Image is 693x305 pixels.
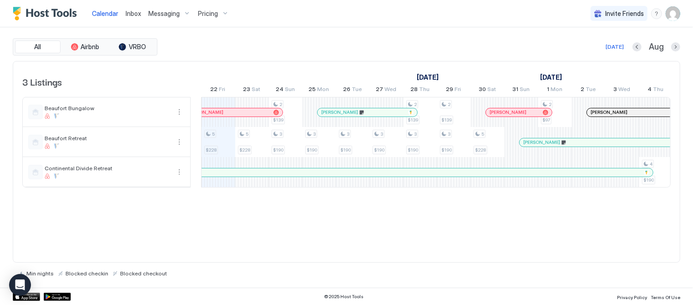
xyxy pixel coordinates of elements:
span: 5 [481,131,484,137]
span: Invite Friends [605,10,644,18]
span: Messaging [148,10,180,18]
span: 3 Listings [22,75,62,88]
span: [PERSON_NAME] [591,109,627,115]
button: Next month [671,42,680,51]
span: 25 [309,86,316,95]
span: Tue [586,86,596,95]
span: 3 [614,86,617,95]
span: 24 [276,86,283,95]
span: Blocked checkin [66,270,108,277]
a: August 25, 2025 [307,84,332,97]
a: September 2, 2025 [579,84,598,97]
span: Beaufort Retreat [45,135,170,142]
div: Open Intercom Messenger [9,274,31,296]
span: Wed [385,86,397,95]
span: Inbox [126,10,141,17]
div: [DATE] [606,43,624,51]
span: 2 [581,86,585,95]
span: $97 [542,117,550,123]
a: August 31, 2025 [510,84,532,97]
a: August 22, 2025 [208,84,228,97]
span: Pricing [198,10,218,18]
span: 27 [376,86,384,95]
span: $139 [441,117,452,123]
a: Host Tools Logo [13,7,81,20]
span: 1 [547,86,549,95]
span: $190 [643,177,654,183]
span: Sat [252,86,260,95]
span: Tue [352,86,362,95]
span: $190 [441,147,452,153]
span: 3 [448,131,450,137]
span: Privacy Policy [617,295,647,300]
span: Thu [653,86,664,95]
span: All [35,43,41,51]
span: 26 [344,86,351,95]
span: 31 [512,86,518,95]
span: 3 [313,131,316,137]
a: Privacy Policy [617,292,647,301]
span: $139 [273,117,283,123]
span: Terms Of Use [651,295,680,300]
span: Wed [619,86,631,95]
a: Inbox [126,9,141,18]
button: [DATE] [604,41,625,52]
a: September 1, 2025 [545,84,565,97]
span: 2 [279,102,282,107]
span: 22 [211,86,218,95]
span: 5 [246,131,248,137]
span: 4 [650,161,653,167]
span: 30 [479,86,486,95]
span: Calendar [92,10,118,17]
a: August 30, 2025 [476,84,498,97]
span: $190 [273,147,283,153]
span: 2 [448,102,450,107]
span: $228 [239,147,250,153]
span: Blocked checkout [120,270,167,277]
span: 3 [279,131,282,137]
a: Terms Of Use [651,292,680,301]
span: $228 [206,147,217,153]
a: August 24, 2025 [273,84,297,97]
span: 2 [414,102,417,107]
a: September 1, 2025 [538,71,564,84]
span: $190 [340,147,351,153]
span: Mon [551,86,562,95]
a: Calendar [92,9,118,18]
button: Airbnb [62,41,108,53]
span: [PERSON_NAME] [523,139,560,145]
a: August 7, 2025 [415,71,441,84]
a: App Store [13,293,40,301]
span: 29 [446,86,454,95]
span: [PERSON_NAME] [490,109,526,115]
span: 3 [380,131,383,137]
span: [PERSON_NAME] [321,109,358,115]
span: 28 [410,86,418,95]
div: menu [174,107,185,117]
span: 4 [648,86,652,95]
span: Min nights [26,270,54,277]
span: $190 [307,147,317,153]
span: 23 [243,86,250,95]
a: August 26, 2025 [341,84,364,97]
button: VRBO [110,41,155,53]
a: September 4, 2025 [646,84,666,97]
button: More options [174,167,185,178]
a: August 27, 2025 [374,84,399,97]
a: August 28, 2025 [408,84,432,97]
span: 2 [549,102,551,107]
div: User profile [666,6,680,21]
button: All [15,41,61,53]
div: Google Play Store [44,293,71,301]
span: Beaufort Bungalow [45,105,170,112]
span: 3 [414,131,417,137]
span: $190 [374,147,384,153]
span: Sun [285,86,295,95]
span: © 2025 Host Tools [324,294,364,300]
span: $228 [475,147,486,153]
a: August 29, 2025 [444,84,464,97]
button: More options [174,107,185,117]
span: Continental Divide Retreat [45,165,170,172]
